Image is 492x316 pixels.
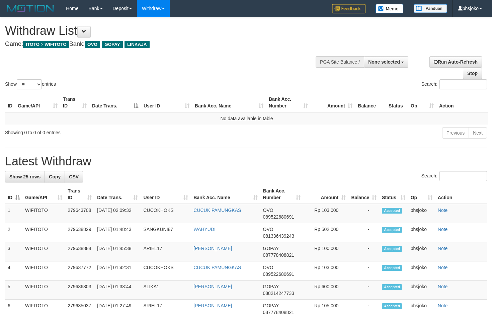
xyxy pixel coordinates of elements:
[94,281,141,300] td: [DATE] 01:33:44
[421,171,487,181] label: Search:
[382,227,402,233] span: Accepted
[94,185,141,204] th: Date Trans.: activate to sort column ascending
[49,174,61,179] span: Copy
[438,208,448,213] a: Note
[348,223,379,242] td: -
[22,185,65,204] th: Game/API: activate to sort column ascending
[65,281,94,300] td: 279636303
[5,127,200,136] div: Showing 0 to 0 of 0 entries
[382,303,402,309] span: Accepted
[263,271,294,277] span: Copy 089522680691 to clipboard
[60,93,89,112] th: Trans ID: activate to sort column ascending
[141,281,191,300] td: ALIKA1
[376,4,404,13] img: Button%20Memo.svg
[5,223,22,242] td: 2
[408,261,435,281] td: bhsjoko
[45,171,65,182] a: Copy
[141,93,192,112] th: User ID: activate to sort column ascending
[22,223,65,242] td: WIFITOTO
[442,127,469,139] a: Previous
[65,185,94,204] th: Trans ID: activate to sort column ascending
[193,265,241,270] a: CUCUK PAMUNGKAS
[348,204,379,223] td: -
[303,223,348,242] td: Rp 502,000
[414,4,447,13] img: panduan.png
[193,303,232,308] a: [PERSON_NAME]
[382,265,402,271] span: Accepted
[435,185,487,204] th: Action
[5,242,22,261] td: 3
[439,79,487,89] input: Search:
[85,41,100,48] span: OVO
[263,214,294,220] span: Copy 089522680691 to clipboard
[141,204,191,223] td: CUCOKHOKS
[382,284,402,290] span: Accepted
[263,252,294,258] span: Copy 087778408821 to clipboard
[5,24,321,37] h1: Withdraw List
[368,59,400,65] span: None selected
[408,281,435,300] td: bhsjoko
[303,281,348,300] td: Rp 600,000
[386,93,408,112] th: Status
[263,246,279,251] span: GOPAY
[348,242,379,261] td: -
[89,93,141,112] th: Date Trans.: activate to sort column descending
[263,227,273,232] span: OVO
[438,284,448,289] a: Note
[263,284,279,289] span: GOPAY
[408,242,435,261] td: bhsjoko
[193,246,232,251] a: [PERSON_NAME]
[193,284,232,289] a: [PERSON_NAME]
[348,185,379,204] th: Balance: activate to sort column ascending
[141,261,191,281] td: CUCOKHOKS
[5,41,321,48] h4: Game: Bank:
[463,68,482,79] a: Stop
[263,310,294,315] span: Copy 087778408821 to clipboard
[5,3,56,13] img: MOTION_logo.png
[266,93,311,112] th: Bank Acc. Number: activate to sort column ascending
[5,261,22,281] td: 4
[193,227,216,232] a: WAHYUDI
[348,261,379,281] td: -
[69,174,79,179] span: CSV
[125,41,150,48] span: LINKAJA
[22,242,65,261] td: WIFITOTO
[408,185,435,204] th: Op: activate to sort column ascending
[438,246,448,251] a: Note
[5,93,15,112] th: ID
[311,93,355,112] th: Amount: activate to sort column ascending
[5,185,22,204] th: ID: activate to sort column descending
[141,223,191,242] td: SANGKUNI87
[303,204,348,223] td: Rp 103,000
[5,171,45,182] a: Show 25 rows
[408,204,435,223] td: bhsjoko
[17,79,42,89] select: Showentries
[94,204,141,223] td: [DATE] 02:09:32
[364,56,408,68] button: None selected
[22,261,65,281] td: WIFITOTO
[260,185,304,204] th: Bank Acc. Number: activate to sort column ascending
[469,127,487,139] a: Next
[141,242,191,261] td: ARIEL17
[382,246,402,252] span: Accepted
[65,204,94,223] td: 279643708
[438,303,448,308] a: Note
[303,261,348,281] td: Rp 103,000
[429,56,482,68] a: Run Auto-Refresh
[22,204,65,223] td: WIFITOTO
[438,227,448,232] a: Note
[316,56,364,68] div: PGA Site Balance /
[332,4,365,13] img: Feedback.jpg
[141,185,191,204] th: User ID: activate to sort column ascending
[5,281,22,300] td: 5
[22,281,65,300] td: WIFITOTO
[303,185,348,204] th: Amount: activate to sort column ascending
[191,185,260,204] th: Bank Acc. Name: activate to sort column ascending
[263,265,273,270] span: OVO
[102,41,123,48] span: GOPAY
[438,265,448,270] a: Note
[303,242,348,261] td: Rp 100,000
[193,208,241,213] a: CUCUK PAMUNGKAS
[5,155,487,168] h1: Latest Withdraw
[94,242,141,261] td: [DATE] 01:45:38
